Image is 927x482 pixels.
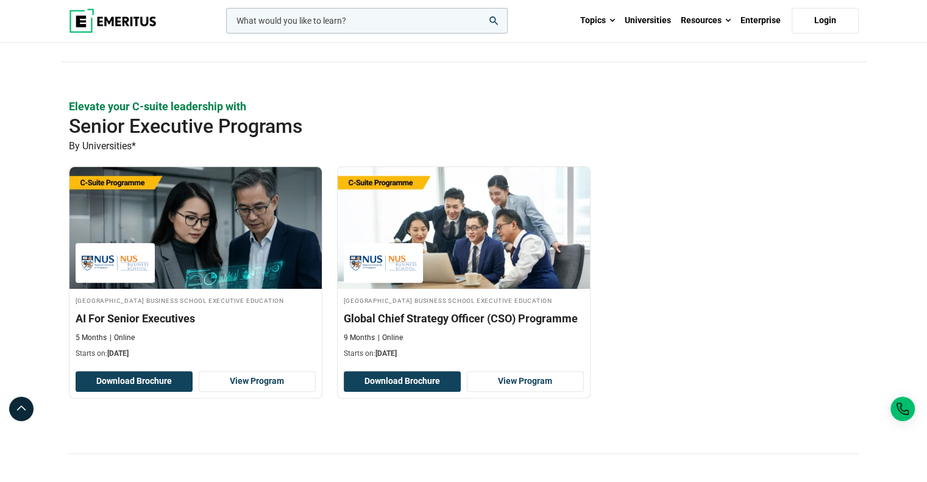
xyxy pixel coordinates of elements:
[110,333,135,343] p: Online
[76,349,316,359] p: Starts on:
[69,114,780,138] h2: Senior Executive Programs
[338,167,590,366] a: Business Management Course by National University of Singapore Business School Executive Educatio...
[76,333,107,343] p: 5 Months
[76,295,316,305] h4: [GEOGRAPHIC_DATA] Business School Executive Education
[467,371,584,392] a: View Program
[344,371,461,392] button: Download Brochure
[69,99,859,114] p: Elevate your C-suite leadership with
[226,8,508,34] input: woocommerce-product-search-field-0
[76,371,193,392] button: Download Brochure
[69,167,322,289] img: AI For Senior Executives | Online AI and Machine Learning Course
[76,311,316,326] h3: AI For Senior Executives
[378,333,403,343] p: Online
[344,295,584,305] h4: [GEOGRAPHIC_DATA] Business School Executive Education
[107,349,129,358] span: [DATE]
[344,311,584,326] h3: Global Chief Strategy Officer (CSO) Programme
[344,349,584,359] p: Starts on:
[199,371,316,392] a: View Program
[375,349,397,358] span: [DATE]
[338,167,590,289] img: Global Chief Strategy Officer (CSO) Programme | Online Business Management Course
[350,249,417,277] img: National University of Singapore Business School Executive Education
[792,8,859,34] a: Login
[69,167,322,366] a: AI and Machine Learning Course by National University of Singapore Business School Executive Educ...
[69,138,859,154] p: By Universities*
[82,249,149,277] img: National University of Singapore Business School Executive Education
[344,333,375,343] p: 9 Months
